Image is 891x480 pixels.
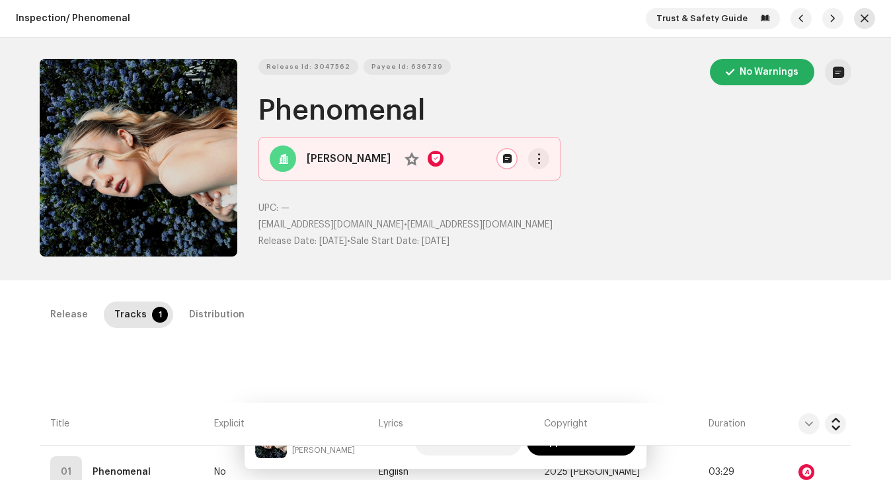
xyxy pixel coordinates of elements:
span: [DATE] [422,237,449,246]
span: Release Date: [258,237,317,246]
span: 03:29 [709,467,734,477]
span: UPC: [258,204,278,213]
span: Duration [709,417,746,430]
span: — [281,204,290,213]
button: Payee Id: 636739 [364,59,451,75]
strong: [PERSON_NAME] [307,151,391,167]
span: [EMAIL_ADDRESS][DOMAIN_NAME] [258,220,404,229]
span: [DATE] [319,237,347,246]
span: Explicit [214,417,245,430]
p: • [258,218,851,232]
h1: Phenomenal [258,96,851,126]
small: Phenomenal [292,444,357,457]
button: Release Id: 3047562 [258,59,358,75]
div: Distribution [189,301,245,328]
span: Release Id: 3047562 [266,54,350,80]
span: Lyrics [379,417,403,430]
span: No [214,467,226,477]
span: English [379,467,408,477]
span: 2025 TAMMIE [544,467,640,477]
span: Sale Start Date: [350,237,419,246]
span: • [258,237,350,246]
span: Copyright [544,417,588,430]
span: [EMAIL_ADDRESS][DOMAIN_NAME] [407,220,553,229]
span: Payee Id: 636739 [371,54,443,80]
